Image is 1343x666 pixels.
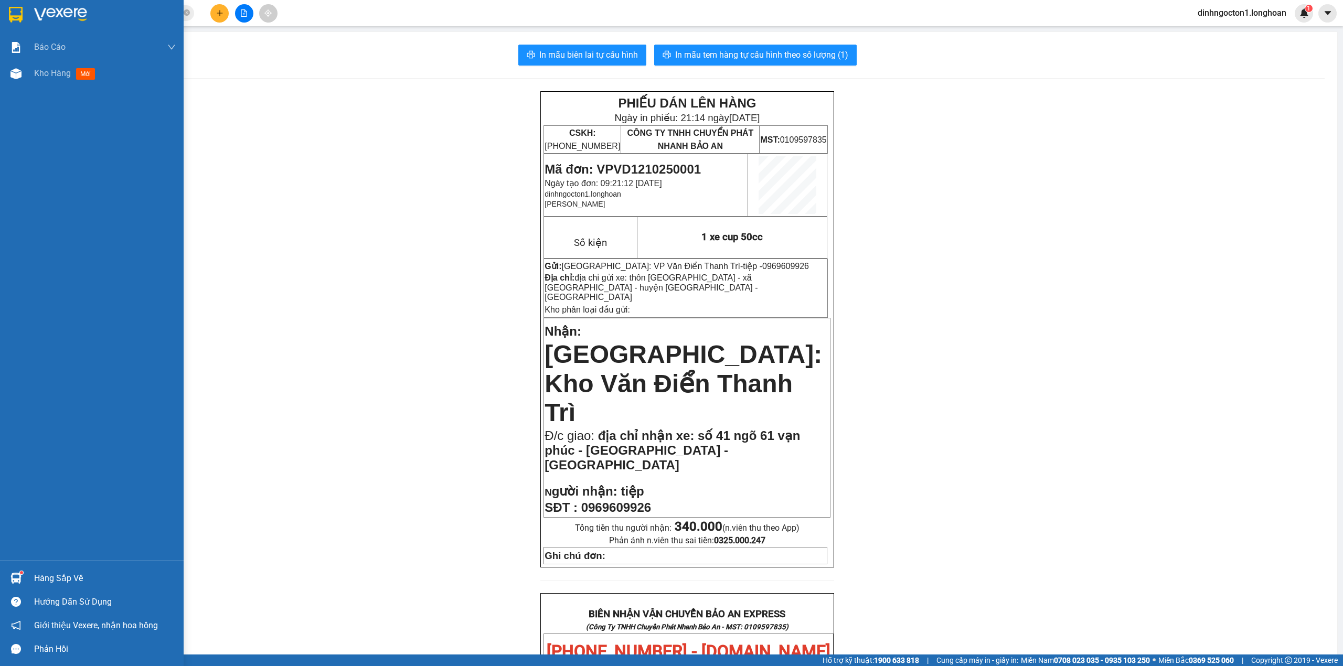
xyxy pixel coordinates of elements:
[1318,4,1337,23] button: caret-down
[675,519,722,534] strong: 340.000
[76,68,95,80] span: mới
[518,45,646,66] button: printerIn mẫu biên lai tự cấu hình
[663,50,671,60] span: printer
[545,340,822,426] span: [GEOGRAPHIC_DATA]: Kho Văn Điển Thanh Trì
[20,571,23,574] sup: 1
[618,96,756,110] strong: PHIẾU DÁN LÊN HÀNG
[10,68,22,79] img: warehouse-icon
[83,36,209,55] span: CÔNG TY TNHH CHUYỂN PHÁT NHANH BẢO AN
[11,620,21,630] span: notification
[545,550,605,561] strong: Ghi chú đơn:
[545,324,581,338] span: Nhận:
[581,500,651,514] span: 0969609926
[9,7,23,23] img: logo-vxr
[1305,5,1313,12] sup: 1
[259,4,278,23] button: aim
[11,597,21,607] span: question-circle
[1153,658,1156,662] span: ⚪️
[675,523,800,533] span: (n.viên thu theo App)
[10,573,22,584] img: warehouse-icon
[240,9,248,17] span: file-add
[545,487,617,498] strong: N
[1158,654,1234,666] span: Miền Bắc
[184,8,190,18] span: close-circle
[1189,656,1234,664] strong: 0369 525 060
[545,190,621,198] span: dinhngocton1.longhoan
[545,305,630,314] span: Kho phân loại đầu gửi:
[589,608,785,620] strong: BIÊN NHẬN VẬN CHUYỂN BẢO AN EXPRESS
[1189,6,1295,19] span: dinhngocton1.longhoan
[1307,5,1310,12] span: 1
[874,656,919,664] strong: 1900 633 818
[34,641,176,657] div: Phản hồi
[545,273,758,302] span: địa chỉ gửi xe: thôn [GEOGRAPHIC_DATA] - xã [GEOGRAPHIC_DATA] - huyện [GEOGRAPHIC_DATA] - [GEOGRA...
[562,262,741,271] span: [GEOGRAPHIC_DATA]: VP Văn Điển Thanh Trì
[264,9,272,17] span: aim
[1285,657,1292,664] span: copyright
[167,43,176,51] span: down
[527,50,535,60] span: printer
[539,48,638,61] span: In mẫu biên lai tự cấu hình
[11,644,21,654] span: message
[574,237,607,249] span: Số kiện
[675,48,848,61] span: In mẫu tem hàng tự cấu hình theo số lượng (1)
[545,262,561,271] strong: Gửi:
[627,128,753,151] span: CÔNG TY TNHH CHUYỂN PHÁT NHANH BẢO AN
[575,523,800,533] span: Tổng tiền thu người nhận:
[714,535,765,545] strong: 0325.000.247
[545,179,662,188] span: Ngày tạo đơn: 09:21:12 [DATE]
[1323,8,1333,18] span: caret-down
[545,428,800,472] span: địa chỉ nhận xe: số 41 ngõ 61 vạn phúc - [GEOGRAPHIC_DATA] - [GEOGRAPHIC_DATA]
[1299,8,1309,18] img: icon-new-feature
[586,623,788,631] strong: (Công Ty TNHH Chuyển Phát Nhanh Bảo An - MST: 0109597835)
[4,36,80,54] span: [PHONE_NUMBER]
[29,36,56,45] strong: CSKH:
[936,654,1018,666] span: Cung cấp máy in - giấy in:
[609,535,765,545] span: Phản ánh n.viên thu sai tiền:
[743,262,809,271] span: tiệp -
[823,654,919,666] span: Hỗ trợ kỹ thuật:
[545,500,578,514] strong: SĐT :
[927,654,929,666] span: |
[1054,656,1150,664] strong: 0708 023 035 - 0935 103 250
[545,162,701,176] span: Mã đơn: VPVD1210250001
[184,9,190,16] span: close-circle
[621,484,644,498] span: tiệp
[70,21,216,32] span: Ngày in phiếu: 21:14 ngày
[216,9,223,17] span: plus
[547,641,830,661] span: [PHONE_NUMBER] - [DOMAIN_NAME]
[762,262,809,271] span: 0969609926
[701,231,763,243] span: 1 xe cup 50cc
[740,262,809,271] span: -
[552,484,617,498] span: gười nhận:
[1242,654,1243,666] span: |
[4,63,161,78] span: Mã đơn: VPVD1210250001
[1021,654,1150,666] span: Miền Nam
[34,594,176,610] div: Hướng dẫn sử dụng
[34,68,71,78] span: Kho hàng
[235,4,253,23] button: file-add
[545,428,598,443] span: Đ/c giao:
[760,135,780,144] strong: MST:
[34,40,66,53] span: Báo cáo
[545,128,620,151] span: [PHONE_NUMBER]
[34,619,158,632] span: Giới thiệu Vexere, nhận hoa hồng
[74,5,212,19] strong: PHIẾU DÁN LÊN HÀNG
[614,112,760,123] span: Ngày in phiếu: 21:14 ngày
[729,112,760,123] span: [DATE]
[654,45,857,66] button: printerIn mẫu tem hàng tự cấu hình theo số lượng (1)
[545,273,574,282] strong: Địa chỉ:
[10,42,22,53] img: solution-icon
[569,128,596,137] strong: CSKH:
[34,571,176,586] div: Hàng sắp về
[545,200,605,208] span: [PERSON_NAME]
[760,135,826,144] span: 0109597835
[210,4,229,23] button: plus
